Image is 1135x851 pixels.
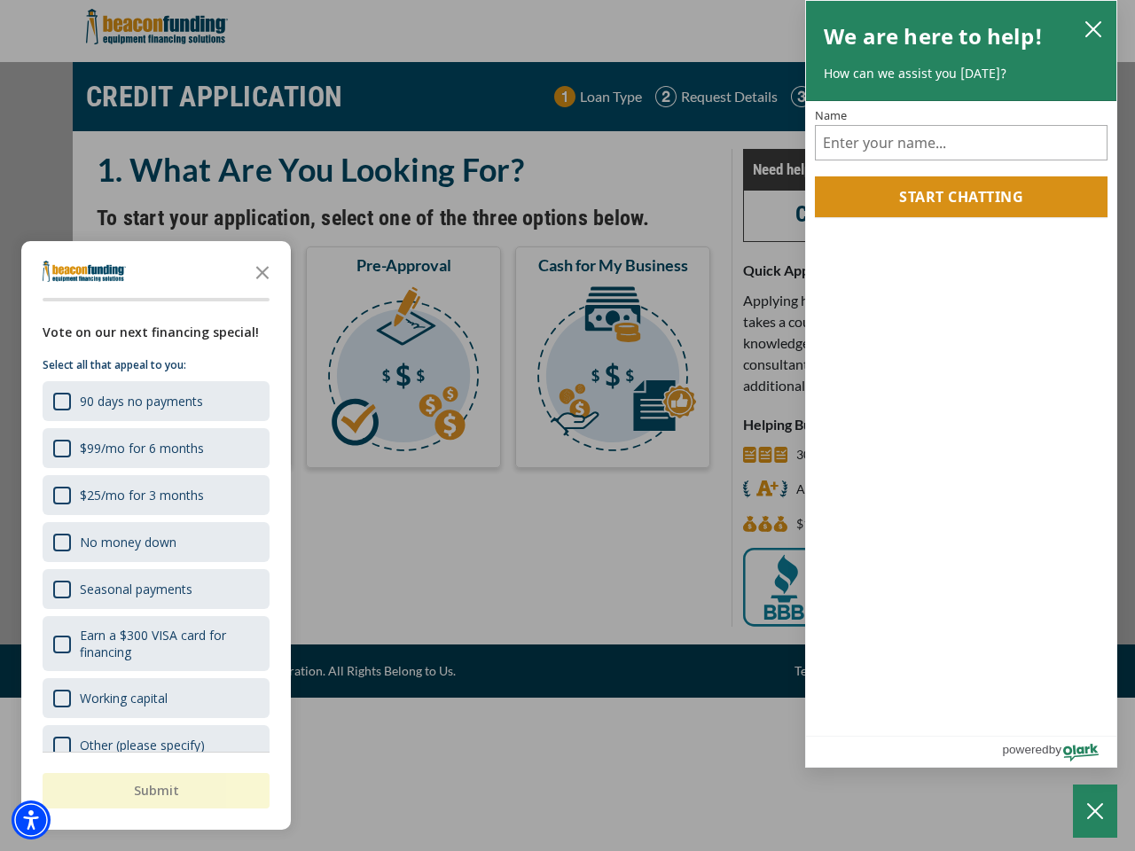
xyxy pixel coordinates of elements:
[12,800,51,839] div: Accessibility Menu
[43,569,270,609] div: Seasonal payments
[43,616,270,671] div: Earn a $300 VISA card for financing
[43,323,270,342] div: Vote on our next financing special!
[1073,785,1117,838] button: Close Chatbox
[80,440,204,457] div: $99/mo for 6 months
[824,65,1099,82] p: How can we assist you [DATE]?
[1049,738,1061,761] span: by
[43,475,270,515] div: $25/mo for 3 months
[80,737,205,753] div: Other (please specify)
[43,678,270,718] div: Working capital
[43,522,270,562] div: No money down
[245,254,280,289] button: Close the survey
[80,581,192,597] div: Seasonal payments
[824,19,1043,54] h2: We are here to help!
[80,487,204,504] div: $25/mo for 3 months
[43,356,270,374] p: Select all that appeal to you:
[1002,737,1116,767] a: Powered by Olark
[43,725,270,765] div: Other (please specify)
[80,534,176,550] div: No money down
[815,110,1108,121] label: Name
[1002,738,1048,761] span: powered
[43,428,270,468] div: $99/mo for 6 months
[80,627,259,660] div: Earn a $300 VISA card for financing
[80,690,168,707] div: Working capital
[1079,16,1108,41] button: close chatbox
[43,261,126,282] img: Company logo
[80,393,203,410] div: 90 days no payments
[815,176,1108,217] button: Start chatting
[43,381,270,421] div: 90 days no payments
[815,125,1108,160] input: Name
[21,241,291,830] div: Survey
[43,773,270,808] button: Submit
